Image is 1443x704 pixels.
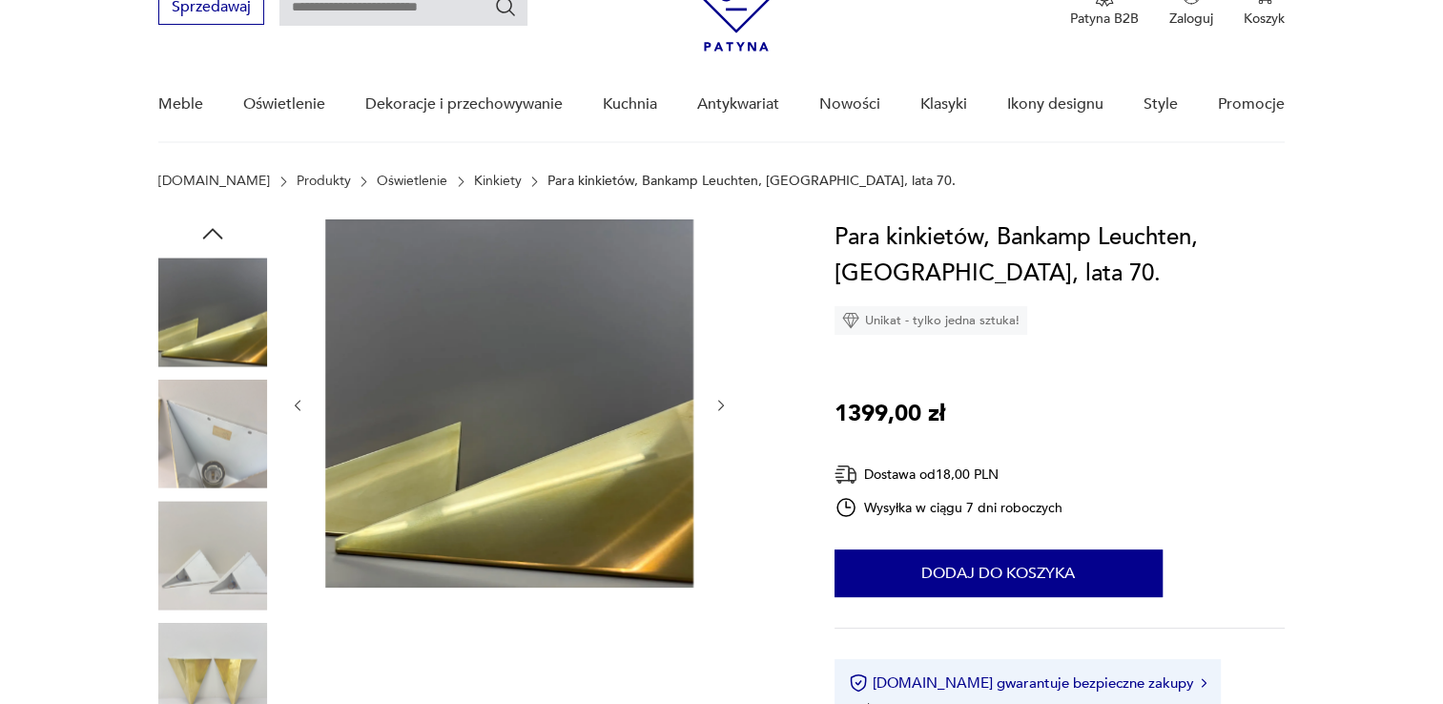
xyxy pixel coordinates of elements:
[835,306,1027,335] div: Unikat - tylko jedna sztuka!
[325,219,693,588] img: Zdjęcie produktu Para kinkietów, Bankamp Leuchten, Niemcy, lata 70.
[158,501,267,610] img: Zdjęcie produktu Para kinkietów, Bankamp Leuchten, Niemcy, lata 70.
[1218,68,1285,141] a: Promocje
[697,68,779,141] a: Antykwariat
[835,463,1063,487] div: Dostawa od 18,00 PLN
[1244,10,1285,28] p: Koszyk
[849,673,1206,693] button: [DOMAIN_NAME] gwarantuje bezpieczne zakupy
[1007,68,1103,141] a: Ikony designu
[842,312,859,329] img: Ikona diamentu
[835,463,857,487] img: Ikona dostawy
[243,68,325,141] a: Oświetlenie
[835,496,1063,519] div: Wysyłka w ciągu 7 dni roboczych
[835,549,1163,597] button: Dodaj do koszyka
[158,2,264,15] a: Sprzedawaj
[1201,678,1206,688] img: Ikona strzałki w prawo
[920,68,967,141] a: Klasyki
[819,68,880,141] a: Nowości
[297,174,351,189] a: Produkty
[158,174,270,189] a: [DOMAIN_NAME]
[158,258,267,366] img: Zdjęcie produktu Para kinkietów, Bankamp Leuchten, Niemcy, lata 70.
[474,174,522,189] a: Kinkiety
[158,68,203,141] a: Meble
[547,174,955,189] p: Para kinkietów, Bankamp Leuchten, [GEOGRAPHIC_DATA], lata 70.
[835,396,945,432] p: 1399,00 zł
[603,68,657,141] a: Kuchnia
[377,174,447,189] a: Oświetlenie
[1144,68,1178,141] a: Style
[1070,10,1139,28] p: Patyna B2B
[158,380,267,488] img: Zdjęcie produktu Para kinkietów, Bankamp Leuchten, Niemcy, lata 70.
[835,219,1285,292] h1: Para kinkietów, Bankamp Leuchten, [GEOGRAPHIC_DATA], lata 70.
[365,68,563,141] a: Dekoracje i przechowywanie
[1169,10,1213,28] p: Zaloguj
[849,673,868,693] img: Ikona certyfikatu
